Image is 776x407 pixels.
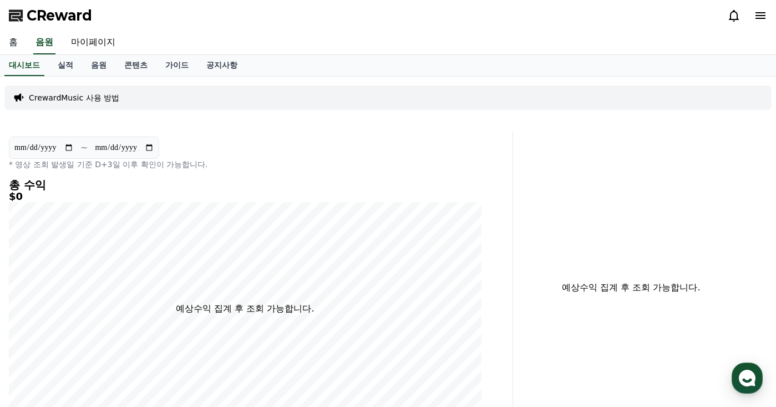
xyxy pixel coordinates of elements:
[143,315,213,343] a: 설정
[9,159,481,170] p: * 영상 조회 발생일 기준 D+3일 이후 확인이 가능합니다.
[171,331,185,340] span: 설정
[156,55,197,76] a: 가이드
[29,92,119,103] a: CrewardMusic 사용 방법
[9,7,92,24] a: CReward
[33,31,55,54] a: 음원
[80,141,88,154] p: ~
[73,315,143,343] a: 대화
[62,31,124,54] a: 마이페이지
[4,55,44,76] a: 대시보드
[9,179,481,191] h4: 총 수익
[3,315,73,343] a: 홈
[102,332,115,341] span: 대화
[9,191,481,202] h5: $0
[176,302,314,315] p: 예상수익 집계 후 조회 가능합니다.
[197,55,246,76] a: 공지사항
[82,55,115,76] a: 음원
[49,55,82,76] a: 실적
[27,7,92,24] span: CReward
[522,281,741,294] p: 예상수익 집계 후 조회 가능합니다.
[35,331,42,340] span: 홈
[115,55,156,76] a: 콘텐츠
